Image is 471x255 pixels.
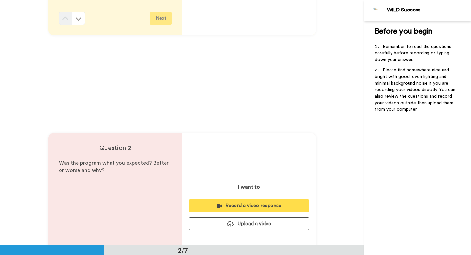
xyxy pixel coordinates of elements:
button: Upload a video [189,217,309,230]
div: 2/7 [167,246,199,255]
span: Before you begin [375,28,433,35]
span: Remember to read the questions carefully before recording or typing down your answer. [375,44,453,62]
span: Was the program what you expected? Better or worse and why? [59,160,170,173]
div: Record a video response [194,202,304,209]
img: Profile Image [368,3,384,18]
span: Please find somewhere nice and bright with good, even lighting and minimal background noise if yo... [375,68,457,112]
p: I want to [238,183,260,191]
div: WILD Success [387,7,471,13]
h4: Question 2 [59,144,172,153]
button: Record a video response [189,199,309,212]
